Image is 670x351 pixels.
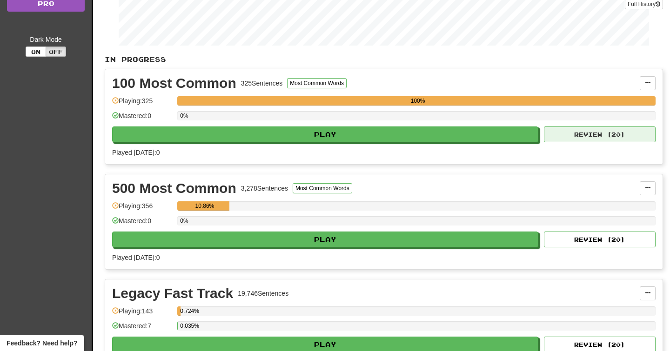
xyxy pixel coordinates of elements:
button: Off [46,46,66,57]
div: Mastered: 7 [112,321,173,337]
div: 500 Most Common [112,181,236,195]
button: Most Common Words [293,183,352,193]
button: Play [112,126,538,142]
button: On [26,46,46,57]
div: 100% [180,96,656,106]
div: 3,278 Sentences [241,184,288,193]
button: Play [112,232,538,247]
div: Dark Mode [7,35,85,44]
p: In Progress [105,55,663,64]
div: Mastered: 0 [112,216,173,232]
div: Legacy Fast Track [112,286,233,300]
button: Review (20) [544,126,656,142]
div: 10.86% [180,201,229,211]
div: 19,746 Sentences [238,289,288,298]
button: Review (20) [544,232,656,247]
button: Most Common Words [287,78,347,88]
div: Mastered: 0 [112,111,173,126]
div: Playing: 325 [112,96,173,112]
div: 0.724% [180,306,181,316]
div: Playing: 143 [112,306,173,322]
div: Playing: 356 [112,201,173,217]
span: Played [DATE]: 0 [112,149,160,156]
span: Open feedback widget [7,338,77,348]
span: Played [DATE]: 0 [112,254,160,261]
div: 325 Sentences [241,79,283,88]
div: 100 Most Common [112,76,236,90]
